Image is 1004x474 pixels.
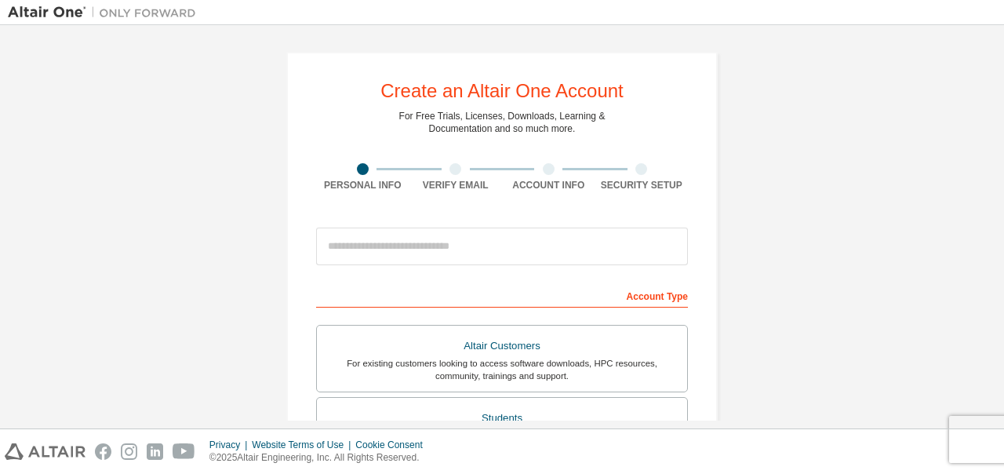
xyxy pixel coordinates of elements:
[399,110,606,135] div: For Free Trials, Licenses, Downloads, Learning & Documentation and so much more.
[173,443,195,460] img: youtube.svg
[209,451,432,465] p: © 2025 Altair Engineering, Inc. All Rights Reserved.
[409,179,503,191] div: Verify Email
[316,179,409,191] div: Personal Info
[326,407,678,429] div: Students
[147,443,163,460] img: linkedin.svg
[8,5,204,20] img: Altair One
[326,357,678,382] div: For existing customers looking to access software downloads, HPC resources, community, trainings ...
[595,179,689,191] div: Security Setup
[355,439,431,451] div: Cookie Consent
[209,439,252,451] div: Privacy
[121,443,137,460] img: instagram.svg
[5,443,85,460] img: altair_logo.svg
[316,283,688,308] div: Account Type
[326,335,678,357] div: Altair Customers
[380,82,624,100] div: Create an Altair One Account
[95,443,111,460] img: facebook.svg
[502,179,595,191] div: Account Info
[252,439,355,451] div: Website Terms of Use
